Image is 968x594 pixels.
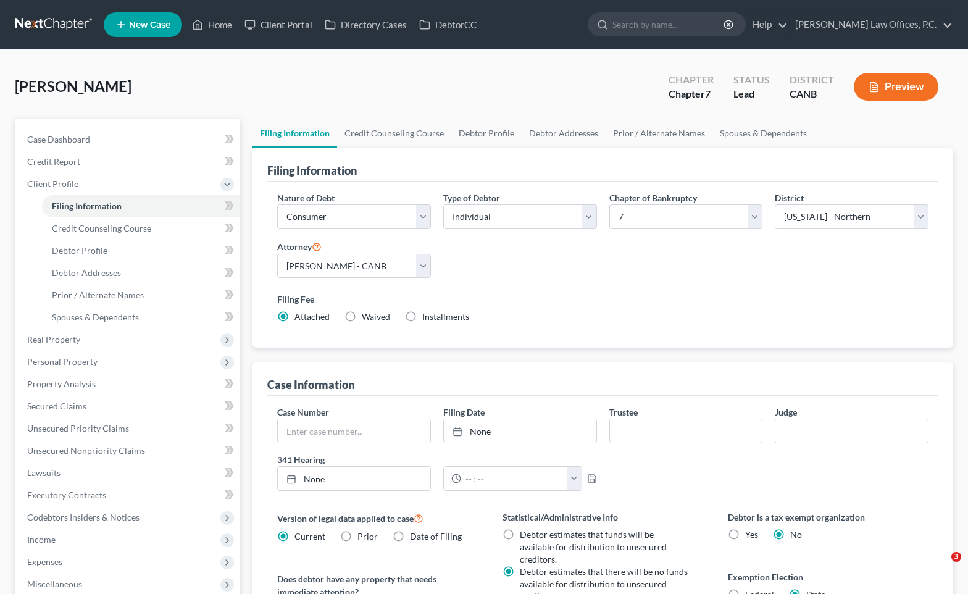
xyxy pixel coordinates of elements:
[52,245,107,256] span: Debtor Profile
[52,312,139,322] span: Spouses & Dependents
[27,512,140,522] span: Codebtors Insiders & Notices
[42,284,240,306] a: Prior / Alternate Names
[294,531,325,542] span: Current
[444,419,596,443] a: None
[129,20,170,30] span: New Case
[42,240,240,262] a: Debtor Profile
[17,417,240,440] a: Unsecured Priority Claims
[27,423,129,433] span: Unsecured Priority Claims
[52,201,122,211] span: Filing Information
[790,87,834,101] div: CANB
[27,556,62,567] span: Expenses
[27,356,98,367] span: Personal Property
[252,119,337,148] a: Filing Information
[277,191,335,204] label: Nature of Debt
[27,467,60,478] span: Lawsuits
[422,311,469,322] span: Installments
[728,511,928,524] label: Debtor is a tax exempt organization
[27,156,80,167] span: Credit Report
[746,14,788,36] a: Help
[733,73,770,87] div: Status
[27,334,80,345] span: Real Property
[443,406,485,419] label: Filing Date
[775,406,797,419] label: Judge
[27,134,90,144] span: Case Dashboard
[17,395,240,417] a: Secured Claims
[27,534,56,545] span: Income
[27,178,78,189] span: Client Profile
[42,217,240,240] a: Credit Counseling Course
[278,467,430,490] a: None
[27,490,106,500] span: Executory Contracts
[461,467,567,490] input: -- : --
[790,73,834,87] div: District
[790,529,802,540] span: No
[277,511,478,525] label: Version of legal data applied to case
[52,223,151,233] span: Credit Counseling Course
[705,88,711,99] span: 7
[357,531,378,542] span: Prior
[277,239,322,254] label: Attorney
[267,163,357,178] div: Filing Information
[27,401,86,411] span: Secured Claims
[17,373,240,395] a: Property Analysis
[775,419,928,443] input: --
[15,77,131,95] span: [PERSON_NAME]
[503,511,703,524] label: Statistical/Administrative Info
[17,440,240,462] a: Unsecured Nonpriority Claims
[728,571,928,584] label: Exemption Election
[609,406,638,419] label: Trustee
[42,306,240,328] a: Spouses & Dependents
[413,14,483,36] a: DebtorCC
[951,552,961,562] span: 3
[854,73,938,101] button: Preview
[294,311,330,322] span: Attached
[267,377,354,392] div: Case Information
[410,531,462,542] span: Date of Filing
[17,151,240,173] a: Credit Report
[271,453,603,466] label: 341 Hearing
[278,419,430,443] input: Enter case number...
[17,484,240,506] a: Executory Contracts
[789,14,953,36] a: [PERSON_NAME] Law Offices, P.C.
[733,87,770,101] div: Lead
[362,311,390,322] span: Waived
[712,119,814,148] a: Spouses & Dependents
[277,293,928,306] label: Filing Fee
[443,191,500,204] label: Type of Debtor
[669,73,714,87] div: Chapter
[926,552,956,582] iframe: Intercom live chat
[451,119,522,148] a: Debtor Profile
[42,262,240,284] a: Debtor Addresses
[52,267,121,278] span: Debtor Addresses
[610,419,762,443] input: --
[17,128,240,151] a: Case Dashboard
[186,14,238,36] a: Home
[669,87,714,101] div: Chapter
[52,290,144,300] span: Prior / Alternate Names
[27,445,145,456] span: Unsecured Nonpriority Claims
[277,406,329,419] label: Case Number
[609,191,697,204] label: Chapter of Bankruptcy
[520,529,667,564] span: Debtor estimates that funds will be available for distribution to unsecured creditors.
[612,13,725,36] input: Search by name...
[522,119,606,148] a: Debtor Addresses
[17,462,240,484] a: Lawsuits
[27,379,96,389] span: Property Analysis
[745,529,758,540] span: Yes
[606,119,712,148] a: Prior / Alternate Names
[337,119,451,148] a: Credit Counseling Course
[319,14,413,36] a: Directory Cases
[775,191,804,204] label: District
[238,14,319,36] a: Client Portal
[27,579,82,589] span: Miscellaneous
[42,195,240,217] a: Filing Information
